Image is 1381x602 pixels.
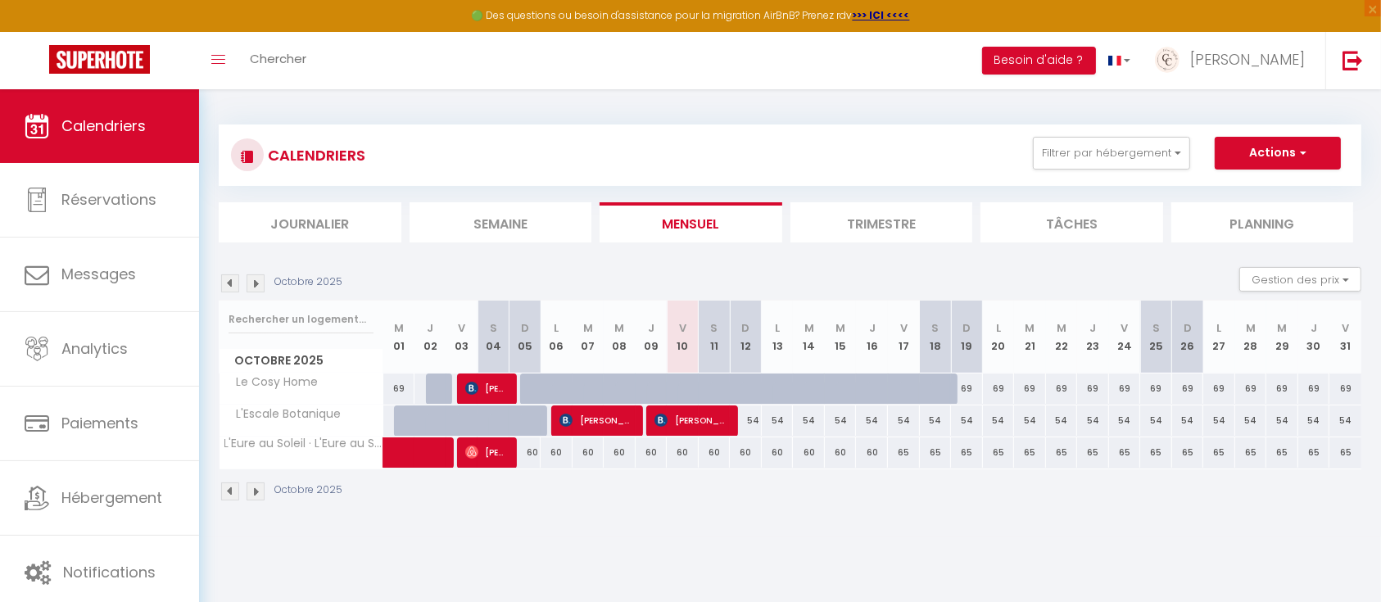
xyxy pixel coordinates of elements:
input: Rechercher un logement... [229,305,374,334]
span: L'Escale Botanique [222,405,346,423]
div: 65 [1298,437,1330,468]
img: Super Booking [49,45,150,74]
abbr: M [804,320,814,336]
h3: CALENDRIERS [264,137,365,174]
th: 10 [667,301,699,373]
div: 54 [983,405,1015,436]
div: 60 [604,437,636,468]
span: Analytics [61,338,128,359]
div: 60 [762,437,794,468]
div: 54 [1235,405,1267,436]
abbr: V [1342,320,1349,336]
div: 65 [888,437,920,468]
div: 69 [1266,373,1298,404]
div: 65 [1077,437,1109,468]
div: 69 [1014,373,1046,404]
div: 60 [793,437,825,468]
th: 04 [478,301,509,373]
span: Chercher [250,50,306,67]
div: 65 [920,437,952,468]
img: ... [1155,47,1180,73]
a: ... [PERSON_NAME] [1143,32,1325,89]
th: 29 [1266,301,1298,373]
th: 02 [414,301,446,373]
th: 11 [699,301,731,373]
div: 65 [951,437,983,468]
th: 23 [1077,301,1109,373]
div: 54 [1140,405,1172,436]
abbr: L [554,320,559,336]
th: 13 [762,301,794,373]
li: Journalier [219,202,401,242]
abbr: D [742,320,750,336]
th: 22 [1046,301,1078,373]
div: 65 [1235,437,1267,468]
abbr: M [583,320,593,336]
div: 60 [699,437,731,468]
th: 21 [1014,301,1046,373]
button: Gestion des prix [1239,267,1361,292]
abbr: M [1025,320,1035,336]
button: Besoin d'aide ? [982,47,1096,75]
div: 54 [1014,405,1046,436]
div: 60 [825,437,857,468]
th: 06 [541,301,573,373]
button: Actions [1215,137,1341,170]
a: Chercher [238,32,319,89]
th: 14 [793,301,825,373]
div: 60 [573,437,604,468]
abbr: J [1089,320,1096,336]
th: 19 [951,301,983,373]
th: 12 [730,301,762,373]
div: 69 [951,373,983,404]
span: Réservations [61,189,156,210]
div: 54 [1109,405,1141,436]
abbr: S [1152,320,1160,336]
th: 17 [888,301,920,373]
span: Paiements [61,413,138,433]
div: 69 [1109,373,1141,404]
div: 69 [1235,373,1267,404]
div: 69 [983,373,1015,404]
th: 05 [509,301,541,373]
span: Messages [61,264,136,284]
abbr: M [1246,320,1256,336]
div: 65 [1203,437,1235,468]
th: 30 [1298,301,1330,373]
span: [PERSON_NAME] [1190,49,1305,70]
div: 65 [1109,437,1141,468]
span: Notifications [63,562,156,582]
div: 65 [1172,437,1204,468]
div: 54 [762,405,794,436]
abbr: V [1121,320,1128,336]
abbr: V [679,320,686,336]
div: 54 [825,405,857,436]
th: 08 [604,301,636,373]
span: Octobre 2025 [220,349,383,373]
div: 54 [1266,405,1298,436]
div: 69 [383,373,415,404]
div: 69 [1172,373,1204,404]
abbr: M [394,320,404,336]
span: Le Cosy Home [222,373,323,392]
th: 20 [983,301,1015,373]
div: 54 [1172,405,1204,436]
img: logout [1343,50,1363,70]
li: Trimestre [790,202,973,242]
abbr: S [490,320,497,336]
div: 60 [730,437,762,468]
th: 01 [383,301,415,373]
span: [PERSON_NAME] [654,405,729,436]
div: 65 [1329,437,1361,468]
abbr: J [869,320,876,336]
abbr: L [1217,320,1222,336]
p: Octobre 2025 [274,482,342,498]
div: 69 [1077,373,1109,404]
abbr: M [1057,320,1066,336]
th: 26 [1172,301,1204,373]
abbr: D [1184,320,1192,336]
abbr: S [711,320,718,336]
abbr: S [931,320,939,336]
abbr: M [614,320,624,336]
th: 03 [446,301,478,373]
